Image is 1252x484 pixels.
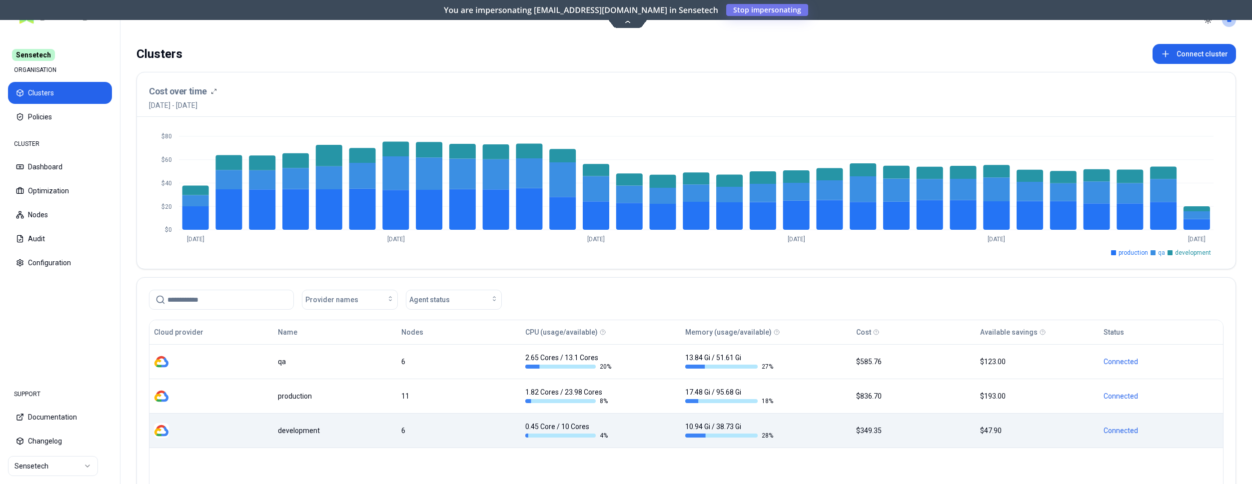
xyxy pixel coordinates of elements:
div: 6 [401,357,516,367]
tspan: [DATE] [387,236,405,243]
div: $836.70 [856,391,971,401]
div: 11 [401,391,516,401]
div: 8 % [525,397,613,405]
img: gcp [154,423,169,438]
button: Clusters [8,82,112,104]
button: Connect cluster [1153,44,1236,64]
div: 1.82 Cores / 23.98 Cores [525,387,613,405]
div: 6 [401,426,516,436]
div: 27 % [685,363,773,371]
button: Agent status [406,290,502,310]
tspan: $80 [161,133,172,140]
div: Status [1104,327,1124,337]
span: [DATE] - [DATE] [149,100,217,110]
button: Memory (usage/available) [685,322,772,342]
div: $123.00 [980,357,1095,367]
span: production [1119,249,1148,257]
tspan: $0 [165,226,172,233]
tspan: $60 [161,156,172,163]
span: Provider names [305,295,358,305]
div: 13.84 Gi / 51.61 Gi [685,353,773,371]
div: 4 % [525,432,613,440]
span: qa [1158,249,1165,257]
button: Optimization [8,180,112,202]
span: Agent status [409,295,450,305]
button: Changelog [8,430,112,452]
tspan: $20 [161,203,172,210]
button: Audit [8,228,112,250]
div: Connected [1104,426,1219,436]
div: 10.94 Gi / 38.73 Gi [685,422,773,440]
tspan: [DATE] [1188,236,1206,243]
div: 18 % [685,397,773,405]
button: Documentation [8,406,112,428]
span: Sensetech [12,49,55,61]
div: Connected [1104,391,1219,401]
img: gcp [154,354,169,369]
h3: Cost over time [149,84,207,98]
button: CPU (usage/available) [525,322,598,342]
button: Cloud provider [154,322,203,342]
button: Nodes [8,204,112,226]
div: CLUSTER [8,134,112,154]
tspan: [DATE] [187,236,204,243]
div: 28 % [685,432,773,440]
button: Configuration [8,252,112,274]
span: development [1175,249,1211,257]
tspan: [DATE] [587,236,605,243]
div: Clusters [136,44,182,64]
button: Policies [8,106,112,128]
div: 2.65 Cores / 13.1 Cores [525,353,613,371]
div: development [278,426,393,436]
div: production [278,391,393,401]
div: 17.48 Gi / 95.68 Gi [685,387,773,405]
tspan: [DATE] [988,236,1005,243]
button: Provider names [302,290,398,310]
button: Cost [856,322,871,342]
div: 0.45 Core / 10 Cores [525,422,613,440]
div: $585.76 [856,357,971,367]
button: Nodes [401,322,423,342]
tspan: $40 [161,180,172,187]
div: qa [278,357,393,367]
button: Available savings [980,322,1038,342]
div: 20 % [525,363,613,371]
div: $193.00 [980,391,1095,401]
div: $349.35 [856,426,971,436]
div: Connected [1104,357,1219,367]
div: $47.90 [980,426,1095,436]
div: SUPPORT [8,384,112,404]
div: ORGANISATION [8,60,112,80]
tspan: [DATE] [788,236,805,243]
button: Dashboard [8,156,112,178]
img: gcp [154,389,169,404]
button: Name [278,322,297,342]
